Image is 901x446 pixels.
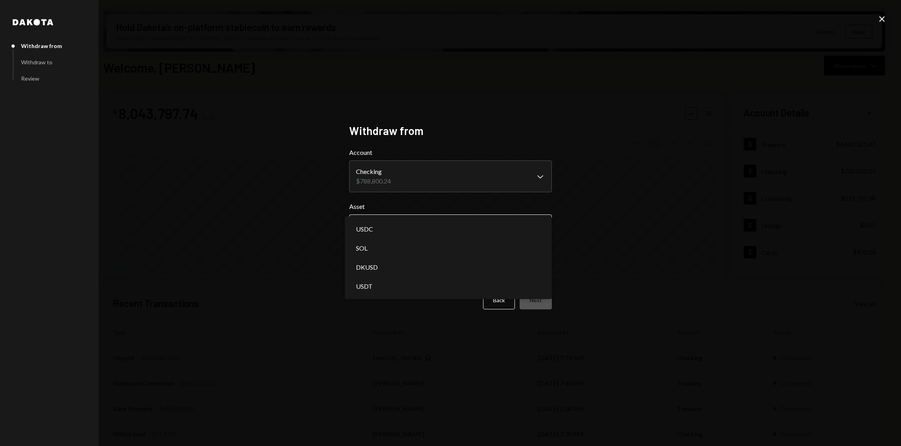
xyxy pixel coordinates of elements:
[21,75,39,82] div: Review
[356,263,378,272] span: DKUSD
[349,123,552,139] h2: Withdraw from
[349,214,552,237] button: Asset
[356,282,373,291] span: USDT
[356,224,373,234] span: USDC
[349,202,552,211] label: Asset
[349,148,552,157] label: Account
[21,59,52,66] div: Withdraw to
[483,291,515,309] button: Back
[21,42,62,49] div: Withdraw from
[356,243,367,253] span: SOL
[349,160,552,192] button: Account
